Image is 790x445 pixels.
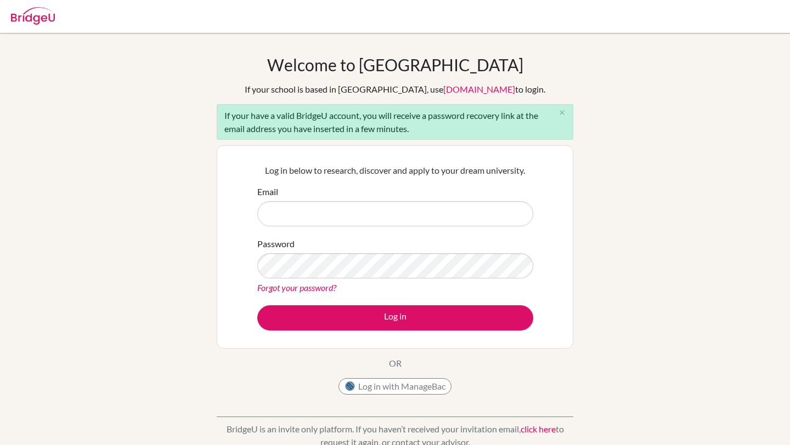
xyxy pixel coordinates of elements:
label: Email [257,185,278,198]
a: click here [521,424,556,434]
p: OR [389,357,402,370]
button: Log in [257,305,533,330]
label: Password [257,237,295,250]
a: [DOMAIN_NAME] [443,84,515,94]
div: If your school is based in [GEOGRAPHIC_DATA], use to login. [245,83,545,96]
button: Log in with ManageBac [338,378,452,395]
button: Close [551,105,573,121]
i: close [558,109,566,117]
h1: Welcome to [GEOGRAPHIC_DATA] [267,55,523,75]
img: Bridge-U [11,7,55,25]
div: If your have a valid BridgeU account, you will receive a password recovery link at the email addr... [217,104,573,140]
a: Forgot your password? [257,282,336,293]
p: Log in below to research, discover and apply to your dream university. [257,164,533,177]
